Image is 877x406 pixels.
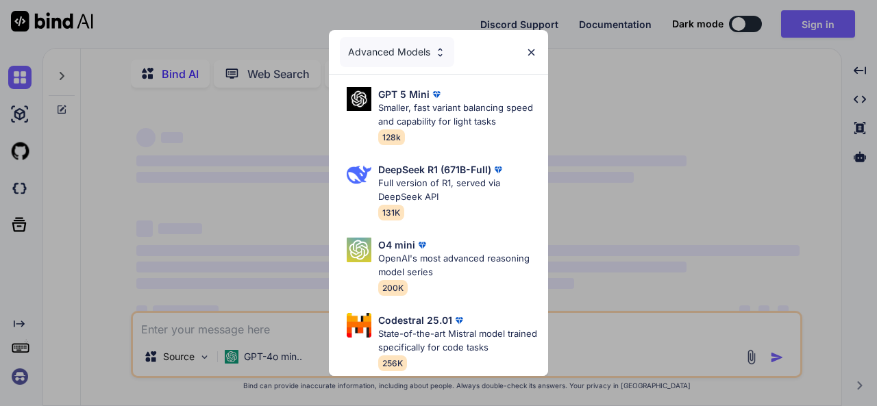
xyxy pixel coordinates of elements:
[378,313,452,327] p: Codestral 25.01
[347,162,371,187] img: Pick Models
[526,47,537,58] img: close
[378,355,407,371] span: 256K
[378,101,537,128] p: Smaller, fast variant balancing speed and capability for light tasks
[434,47,446,58] img: Pick Models
[378,162,491,177] p: DeepSeek R1 (671B-Full)
[347,313,371,338] img: Pick Models
[347,238,371,262] img: Pick Models
[491,163,505,177] img: premium
[415,238,429,252] img: premium
[347,87,371,111] img: Pick Models
[378,252,537,279] p: OpenAI's most advanced reasoning model series
[378,177,537,203] p: Full version of R1, served via DeepSeek API
[340,37,454,67] div: Advanced Models
[452,314,466,327] img: premium
[378,280,408,296] span: 200K
[430,88,443,101] img: premium
[378,327,537,354] p: State-of-the-art Mistral model trained specifically for code tasks
[378,129,405,145] span: 128k
[378,238,415,252] p: O4 mini
[378,87,430,101] p: GPT 5 Mini
[378,205,404,220] span: 131K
